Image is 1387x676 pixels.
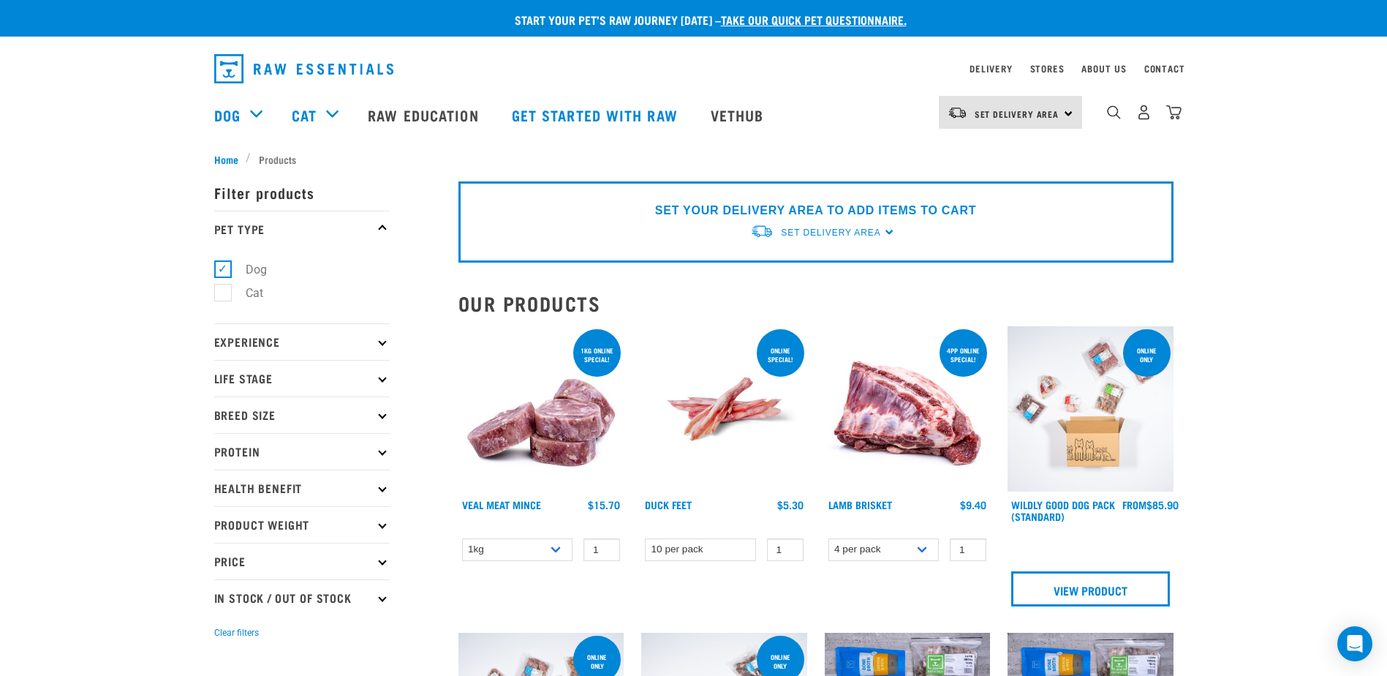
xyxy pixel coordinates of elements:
a: Home [214,151,246,167]
button: Clear filters [214,626,259,639]
a: Veal Meat Mince [462,502,541,507]
a: Raw Education [353,86,496,144]
a: Get started with Raw [497,86,696,144]
div: Online Only [1123,339,1171,370]
a: Cat [292,104,317,126]
input: 1 [950,538,986,561]
div: $9.40 [960,499,986,511]
img: Raw Essentials Duck Feet Raw Meaty Bones For Dogs [641,326,807,492]
div: $5.30 [777,499,804,511]
p: Price [214,543,390,579]
div: ONLINE SPECIAL! [757,339,804,370]
p: Breed Size [214,397,390,433]
a: Dog [214,104,241,126]
h2: Our Products [458,292,1174,315]
img: 1160 Veal Meat Mince Medallions 01 [458,326,624,492]
p: Pet Type [214,211,390,247]
div: 4pp online special! [940,339,987,370]
div: $85.90 [1122,499,1179,511]
label: Dog [222,260,273,279]
p: Life Stage [214,360,390,397]
nav: breadcrumbs [214,151,1174,167]
a: About Us [1081,66,1126,71]
span: Set Delivery Area [781,228,880,238]
input: 1 [583,538,620,561]
p: Health Benefit [214,470,390,506]
p: Filter products [214,174,390,211]
a: take our quick pet questionnaire. [721,16,907,23]
img: user.png [1136,105,1152,120]
div: 1kg online special! [573,339,621,370]
p: In Stock / Out Of Stock [214,579,390,616]
img: van-moving.png [750,224,774,239]
img: Dog 0 2sec [1008,326,1174,492]
a: Duck Feet [645,502,692,507]
p: Protein [214,433,390,470]
img: Raw Essentials Logo [214,54,393,83]
span: Home [214,151,238,167]
input: 1 [767,538,804,561]
a: Delivery [970,66,1012,71]
a: Lamb Brisket [828,502,892,507]
img: home-icon@2x.png [1166,105,1182,120]
span: FROM [1122,502,1146,507]
div: Open Intercom Messenger [1337,626,1372,661]
a: View Product [1011,571,1170,606]
a: Contact [1144,66,1185,71]
a: Stores [1030,66,1065,71]
nav: dropdown navigation [203,48,1185,89]
img: 1240 Lamb Brisket Pieces 01 [825,326,991,492]
div: $15.70 [588,499,620,511]
a: Vethub [696,86,782,144]
img: van-moving.png [948,106,967,119]
label: Cat [222,284,269,302]
p: Product Weight [214,506,390,543]
span: Set Delivery Area [975,111,1059,116]
a: Wildly Good Dog Pack (Standard) [1011,502,1115,519]
p: SET YOUR DELIVERY AREA TO ADD ITEMS TO CART [655,202,976,219]
img: home-icon-1@2x.png [1107,105,1121,119]
p: Experience [214,323,390,360]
